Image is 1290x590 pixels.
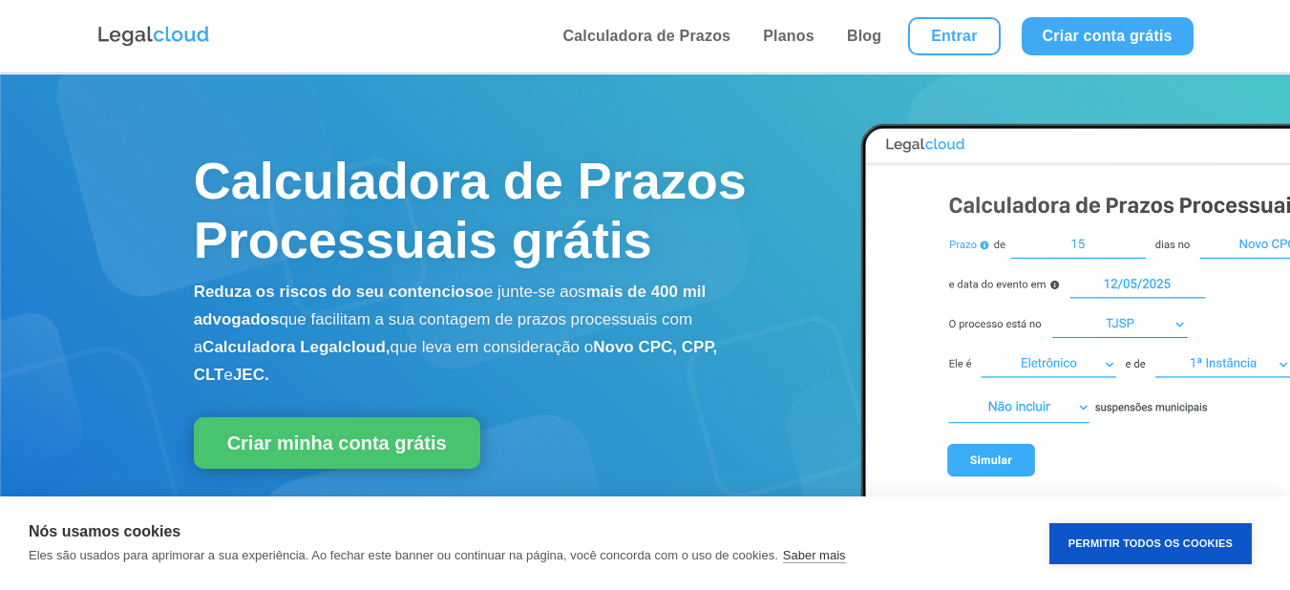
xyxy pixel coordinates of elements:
p: Eles são usados para aprimorar a sua experiência. Ao fechar este banner ou continuar na página, v... [29,548,778,562]
strong: Nós usamos cookies [29,523,180,539]
b: Novo CPC, CPP, CLT [194,338,718,384]
b: Calculadora Legalcloud, [202,338,391,356]
button: Permitir Todos os Cookies [1049,523,1252,564]
img: Logo da Legalcloud [96,24,211,49]
a: Saber mais [783,548,846,563]
b: Reduza os riscos do seu contencioso [194,283,484,301]
span: Calculadora de Prazos Processuais grátis [194,152,747,268]
p: e junte-se aos que facilitam a sua contagem de prazos processuais com a que leva em consideração o e [194,279,774,389]
a: Criar minha conta grátis [194,417,480,469]
b: mais de 400 mil advogados [194,283,707,328]
b: JEC. [233,366,269,384]
a: Criar conta grátis [1022,17,1194,55]
a: Entrar [908,17,1000,55]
